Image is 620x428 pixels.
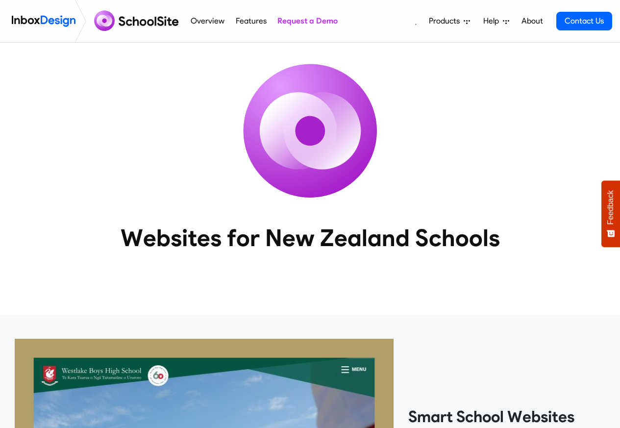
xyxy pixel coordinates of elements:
[479,11,513,31] a: Help
[429,15,464,27] span: Products
[233,11,269,31] a: Features
[222,43,398,219] img: icon_schoolsite.svg
[408,407,605,427] heading: Smart School Websites
[483,15,503,27] span: Help
[606,190,615,225] span: Feedback
[601,180,620,247] button: Feedback - Show survey
[519,11,546,31] a: About
[425,11,474,31] a: Products
[556,12,612,30] a: Contact Us
[90,9,185,33] img: schoolsite logo
[188,11,227,31] a: Overview
[77,223,543,252] heading: Websites for New Zealand Schools
[274,11,340,31] a: Request a Demo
